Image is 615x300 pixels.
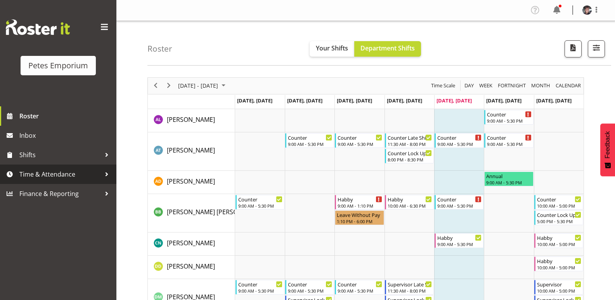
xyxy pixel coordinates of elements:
div: Habby [338,195,382,203]
div: Counter [238,280,282,288]
td: Amelia Denz resource [148,171,235,194]
div: Counter Lock Up [537,211,581,218]
div: David McAuley"s event - Supervisor Late Shift Begin From Thursday, August 21, 2025 at 11:30:00 AM... [385,280,434,295]
div: Beena Beena"s event - Habby Begin From Wednesday, August 20, 2025 at 9:00:00 AM GMT+12:00 Ends At... [335,195,384,210]
div: 9:00 AM - 1:10 PM [338,203,382,209]
button: Time Scale [430,81,457,90]
span: Finance & Reporting [19,188,101,199]
div: August 18 - 24, 2025 [175,78,230,94]
img: Rosterit website logo [6,19,70,35]
div: Christine Neville"s event - Habby Begin From Friday, August 22, 2025 at 9:00:00 AM GMT+12:00 Ends... [435,233,483,248]
td: Christine Neville resource [148,232,235,256]
div: next period [162,78,175,94]
span: [DATE], [DATE] [437,97,472,104]
h4: Roster [147,44,172,53]
div: 11:30 AM - 8:00 PM [388,288,432,294]
span: [PERSON_NAME] [167,239,215,247]
div: Alex-Micheal Taniwha"s event - Counter Late Shift Begin From Thursday, August 21, 2025 at 11:30:0... [385,133,434,148]
div: 10:00 AM - 5:00 PM [537,288,581,294]
div: Annual [486,172,531,180]
div: 9:00 AM - 5:30 PM [288,288,332,294]
span: [DATE], [DATE] [337,97,372,104]
div: Counter [437,195,482,203]
div: Habby [537,234,581,241]
div: Counter Lock Up [388,149,432,157]
a: [PERSON_NAME] [167,262,215,271]
div: Beena Beena"s event - Habby Begin From Thursday, August 21, 2025 at 10:00:00 AM GMT+12:00 Ends At... [385,195,434,210]
div: David McAuley"s event - Supervisor Begin From Sunday, August 24, 2025 at 10:00:00 AM GMT+12:00 En... [534,280,583,295]
div: Alex-Micheal Taniwha"s event - Counter Begin From Saturday, August 23, 2025 at 9:00:00 AM GMT+12:... [484,133,533,148]
a: [PERSON_NAME] [167,177,215,186]
span: [PERSON_NAME] [167,177,215,186]
td: Danielle Donselaar resource [148,256,235,279]
span: Roster [19,110,113,122]
div: 9:00 AM - 5:30 PM [437,203,482,209]
td: Beena Beena resource [148,194,235,232]
span: [PERSON_NAME] [PERSON_NAME] [167,208,265,216]
div: 9:00 AM - 5:30 PM [437,241,482,247]
div: Counter [437,134,482,141]
a: [PERSON_NAME] [167,238,215,248]
div: 9:00 AM - 5:30 PM [238,288,282,294]
div: Amelia Denz"s event - Annual Begin From Saturday, August 23, 2025 at 9:00:00 AM GMT+12:00 Ends At... [484,172,533,186]
div: Beena Beena"s event - Counter Begin From Friday, August 22, 2025 at 9:00:00 AM GMT+12:00 Ends At ... [435,195,483,210]
button: August 2025 [177,81,229,90]
img: michelle-whaleb4506e5af45ffd00a26cc2b6420a9100.png [582,5,592,15]
div: Beena Beena"s event - Counter Begin From Monday, August 18, 2025 at 9:00:00 AM GMT+12:00 Ends At ... [236,195,284,210]
td: Alex-Micheal Taniwha resource [148,132,235,171]
div: 10:00 AM - 6:30 PM [388,203,432,209]
div: Counter Late Shift [388,134,432,141]
div: 1:10 PM - 6:00 PM [337,218,382,224]
span: [PERSON_NAME] [167,115,215,124]
span: [DATE], [DATE] [287,97,322,104]
div: 10:00 AM - 5:00 PM [537,264,581,271]
div: David McAuley"s event - Counter Begin From Tuesday, August 19, 2025 at 9:00:00 AM GMT+12:00 Ends ... [285,280,334,295]
span: calendar [555,81,582,90]
div: Counter [487,134,531,141]
div: Abigail Lane"s event - Counter Begin From Saturday, August 23, 2025 at 9:00:00 AM GMT+12:00 Ends ... [484,110,533,125]
button: Month [554,81,582,90]
span: Month [530,81,551,90]
div: 9:00 AM - 5:30 PM [487,118,531,124]
div: 9:00 AM - 5:30 PM [487,141,531,147]
div: Alex-Micheal Taniwha"s event - Counter Begin From Wednesday, August 20, 2025 at 9:00:00 AM GMT+12... [335,133,384,148]
span: Week [478,81,493,90]
div: Counter [338,134,382,141]
div: Counter [288,134,332,141]
span: [PERSON_NAME] [167,146,215,154]
button: Timeline Week [478,81,494,90]
div: 11:30 AM - 8:00 PM [388,141,432,147]
div: Beena Beena"s event - Counter Begin From Sunday, August 24, 2025 at 10:00:00 AM GMT+12:00 Ends At... [534,195,583,210]
div: David McAuley"s event - Counter Begin From Monday, August 18, 2025 at 9:00:00 AM GMT+12:00 Ends A... [236,280,284,295]
button: Timeline Month [530,81,552,90]
a: [PERSON_NAME] [PERSON_NAME] [167,207,265,217]
div: 10:00 AM - 5:00 PM [537,203,581,209]
div: David McAuley"s event - Counter Begin From Wednesday, August 20, 2025 at 9:00:00 AM GMT+12:00 End... [335,280,384,295]
span: Time Scale [430,81,456,90]
a: [PERSON_NAME] [167,146,215,155]
span: [DATE] - [DATE] [177,81,219,90]
div: Beena Beena"s event - Leave Without Pay Begin From Wednesday, August 20, 2025 at 1:10:00 PM GMT+1... [335,210,384,225]
span: Department Shifts [360,44,415,52]
div: Counter [338,280,382,288]
button: Previous [151,81,161,90]
span: [PERSON_NAME] [167,262,215,271]
span: Day [464,81,475,90]
div: Habby [537,257,581,265]
button: Download a PDF of the roster according to the set date range. [565,40,582,57]
div: Christine Neville"s event - Habby Begin From Sunday, August 24, 2025 at 10:00:00 AM GMT+12:00 End... [534,233,583,248]
div: Alex-Micheal Taniwha"s event - Counter Lock Up Begin From Thursday, August 21, 2025 at 8:00:00 PM... [385,149,434,163]
div: Supervisor Late Shift [388,280,432,288]
button: Your Shifts [310,41,354,57]
div: Leave Without Pay [337,211,382,218]
div: 10:00 AM - 5:00 PM [537,241,581,247]
span: [DATE], [DATE] [486,97,521,104]
div: Danielle Donselaar"s event - Habby Begin From Sunday, August 24, 2025 at 10:00:00 AM GMT+12:00 En... [534,257,583,271]
div: Beena Beena"s event - Counter Lock Up Begin From Sunday, August 24, 2025 at 5:00:00 PM GMT+12:00 ... [534,210,583,225]
div: Habby [437,234,482,241]
div: Alex-Micheal Taniwha"s event - Counter Begin From Friday, August 22, 2025 at 9:00:00 AM GMT+12:00... [435,133,483,148]
div: 9:00 AM - 5:30 PM [288,141,332,147]
span: [DATE], [DATE] [536,97,572,104]
div: Counter [487,110,531,118]
div: 9:00 AM - 5:30 PM [338,288,382,294]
